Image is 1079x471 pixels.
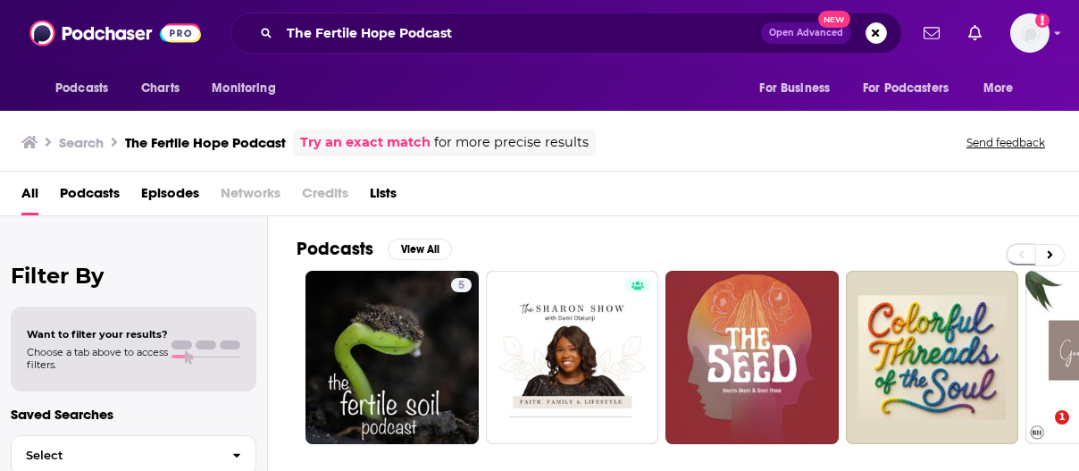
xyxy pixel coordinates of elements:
a: Charts [130,71,190,105]
span: More [983,76,1014,101]
button: View All [388,239,452,260]
h2: Filter By [11,263,256,289]
span: Podcasts [55,76,108,101]
h3: The Fertile Hope Podcast [125,134,286,151]
a: Try an exact match [300,132,431,153]
span: For Business [759,76,830,101]
button: Send feedback [961,135,1050,150]
span: Logged in as KTMSseat4 [1010,13,1050,53]
button: open menu [199,71,298,105]
a: PodcastsView All [297,238,452,260]
img: Podchaser - Follow, Share and Rate Podcasts [29,16,201,50]
span: 5 [458,277,464,295]
h2: Podcasts [297,238,373,260]
p: Saved Searches [11,406,256,423]
span: Choose a tab above to access filters. [27,346,168,371]
a: Podcasts [60,179,120,215]
span: Credits [302,179,348,215]
button: Show profile menu [1010,13,1050,53]
span: New [818,11,850,28]
span: Open Advanced [769,29,843,38]
h3: Search [59,134,104,151]
span: Select [12,450,218,461]
a: Show notifications dropdown [916,18,947,48]
a: 5 [451,278,472,292]
svg: Add a profile image [1035,13,1050,28]
button: open menu [971,71,1036,105]
div: Search podcasts, credits, & more... [230,13,902,54]
a: Episodes [141,179,199,215]
span: for more precise results [434,132,589,153]
span: Monitoring [212,76,275,101]
button: open menu [747,71,852,105]
span: Charts [141,76,180,101]
iframe: Intercom live chat [1018,410,1061,453]
img: User Profile [1010,13,1050,53]
a: Show notifications dropdown [961,18,989,48]
span: Want to filter your results? [27,328,168,341]
span: Networks [221,179,280,215]
a: 5 [305,271,479,444]
input: Search podcasts, credits, & more... [280,19,761,47]
button: open menu [43,71,131,105]
span: 1 [1055,410,1069,425]
button: open menu [851,71,974,105]
button: Open AdvancedNew [761,22,851,44]
a: Lists [370,179,397,215]
a: All [21,179,38,215]
span: For Podcasters [863,76,949,101]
